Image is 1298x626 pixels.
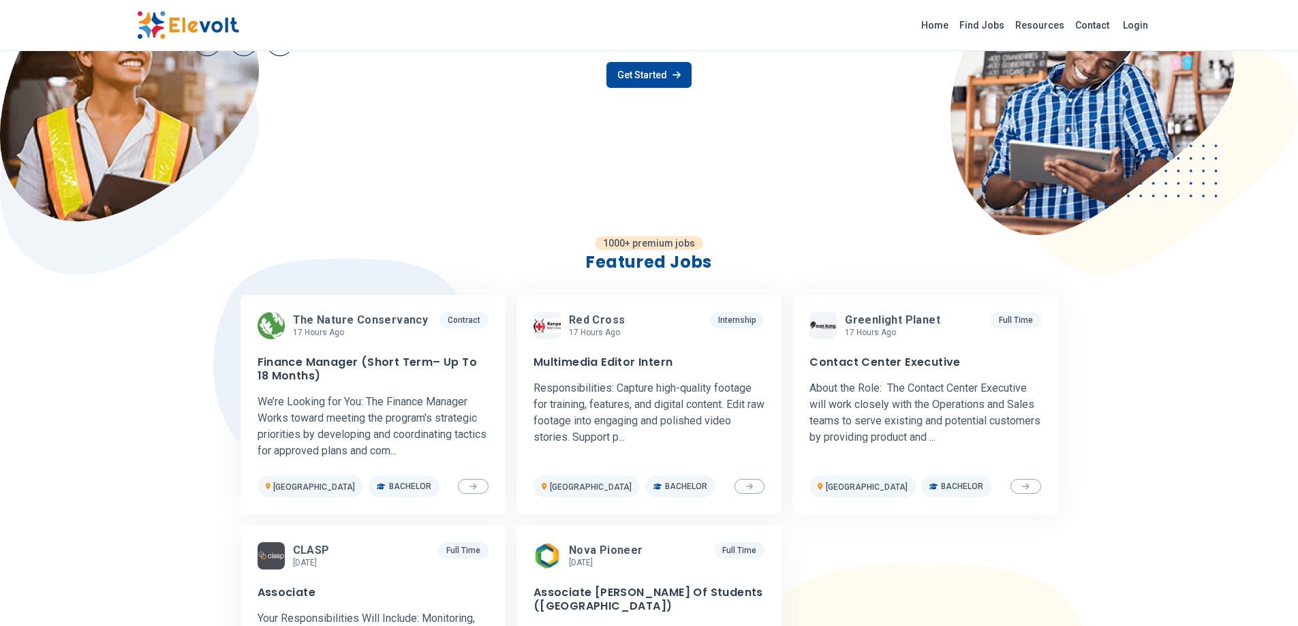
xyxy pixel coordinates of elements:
[714,542,764,559] p: Full Time
[439,312,489,328] p: Contract
[845,313,940,327] span: Greenlight Planet
[258,586,316,599] h3: Associate
[569,544,643,557] span: Nova Pioneer
[665,481,707,492] span: Bachelor
[137,11,239,40] img: Elevolt
[293,557,335,568] p: [DATE]
[569,313,625,327] span: Red cross
[534,380,764,445] p: Responsibilities: Capture high-quality footage for training, features, and digital content. Edit ...
[258,356,489,383] h3: Finance Manager (Short Term– Up To 18 Months)
[606,62,692,88] a: Get Started
[792,295,1057,514] a: Greenlight PlanetGreenlight Planet17 hours agoFull TimeContact Center ExecutiveAbout the Role: Th...
[534,586,764,613] h3: Associate [PERSON_NAME] Of Students ([GEOGRAPHIC_DATA])
[809,356,961,369] h3: Contact Center Executive
[1010,14,1070,36] a: Resources
[241,295,506,514] a: The Nature ConservancyThe Nature Conservancy17 hours agoContractFinance Manager (Short Term– Up T...
[941,481,983,492] span: Bachelor
[293,313,429,327] span: The Nature Conservancy
[534,542,561,569] img: Nova Pioneer
[258,312,285,339] img: The Nature Conservancy
[534,356,673,369] h3: Multimedia Editor Intern
[389,481,431,492] span: Bachelor
[1115,12,1156,39] a: Login
[826,482,908,492] span: [GEOGRAPHIC_DATA]
[550,482,632,492] span: [GEOGRAPHIC_DATA]
[1070,14,1115,36] a: Contact
[569,557,649,568] p: [DATE]
[954,14,1010,36] a: Find Jobs
[991,312,1041,328] p: Full Time
[438,542,489,559] p: Full Time
[534,318,561,333] img: Red cross
[293,327,434,338] p: 17 hours ago
[273,482,355,492] span: [GEOGRAPHIC_DATA]
[569,327,631,338] p: 17 hours ago
[916,14,954,36] a: Home
[710,312,764,328] p: Internship
[809,380,1040,445] p: About the Role: The Contact Center Executive will work closely with the Operations and Sales team...
[293,544,330,557] span: CLASP
[258,542,285,569] img: CLASP
[809,321,837,330] img: Greenlight Planet
[516,295,782,514] a: Red crossRed cross17 hours agoInternshipMultimedia Editor InternResponsibilities: Capture high-qu...
[258,394,489,459] p: We’re Looking for You: The Finance Manager Works toward meeting the program's strategic prioritie...
[845,327,946,338] p: 17 hours ago
[1230,561,1298,626] iframe: Chat Widget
